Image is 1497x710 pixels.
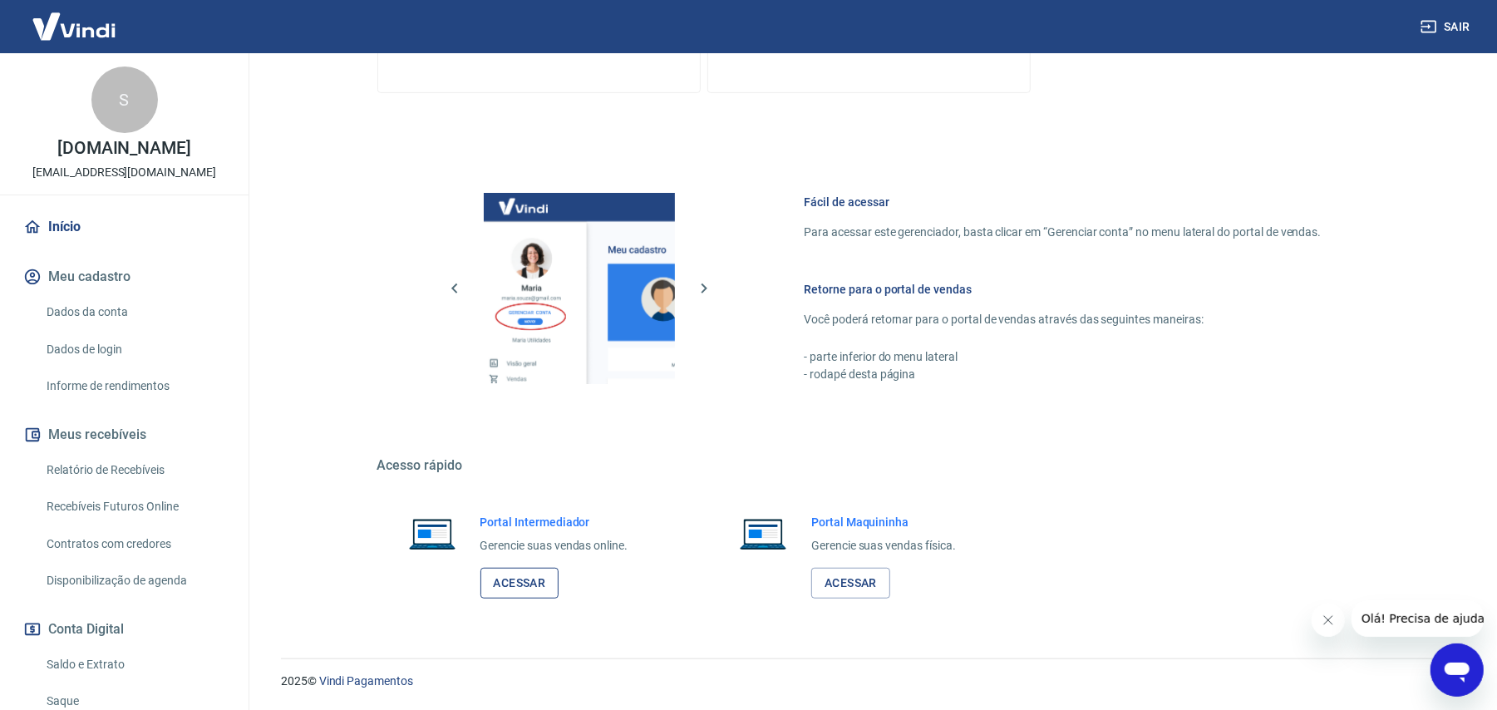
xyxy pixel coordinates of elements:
[1431,643,1484,697] iframe: Botão para abrir a janela de mensagens
[377,457,1362,474] h5: Acesso rápido
[281,673,1457,690] p: 2025 ©
[20,1,128,52] img: Vindi
[20,417,229,453] button: Meus recebíveis
[91,67,158,133] div: S
[20,611,229,648] button: Conta Digital
[805,281,1322,298] h6: Retorne para o portal de vendas
[20,209,229,245] a: Início
[32,164,216,181] p: [EMAIL_ADDRESS][DOMAIN_NAME]
[40,648,229,682] a: Saldo e Extrato
[40,490,229,524] a: Recebíveis Futuros Online
[40,453,229,487] a: Relatório de Recebíveis
[805,311,1322,328] p: Você poderá retornar para o portal de vendas através das seguintes maneiras:
[40,369,229,403] a: Informe de rendimentos
[1352,600,1484,637] iframe: Mensagem da empresa
[40,564,229,598] a: Disponibilização de agenda
[805,194,1322,210] h6: Fácil de acessar
[57,140,191,157] p: [DOMAIN_NAME]
[484,193,675,384] img: Imagem da dashboard mostrando o botão de gerenciar conta na sidebar no lado esquerdo
[811,537,956,555] p: Gerencie suas vendas física.
[805,366,1322,383] p: - rodapé desta página
[1312,604,1345,637] iframe: Fechar mensagem
[811,568,890,599] a: Acessar
[397,514,467,554] img: Imagem de um notebook aberto
[40,295,229,329] a: Dados da conta
[805,348,1322,366] p: - parte inferior do menu lateral
[728,514,798,554] img: Imagem de um notebook aberto
[20,259,229,295] button: Meu cadastro
[40,527,229,561] a: Contratos com credores
[319,674,413,688] a: Vindi Pagamentos
[805,224,1322,241] p: Para acessar este gerenciador, basta clicar em “Gerenciar conta” no menu lateral do portal de ven...
[40,333,229,367] a: Dados de login
[480,568,559,599] a: Acessar
[480,514,628,530] h6: Portal Intermediador
[1417,12,1477,42] button: Sair
[10,12,140,25] span: Olá! Precisa de ajuda?
[480,537,628,555] p: Gerencie suas vendas online.
[811,514,956,530] h6: Portal Maquininha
